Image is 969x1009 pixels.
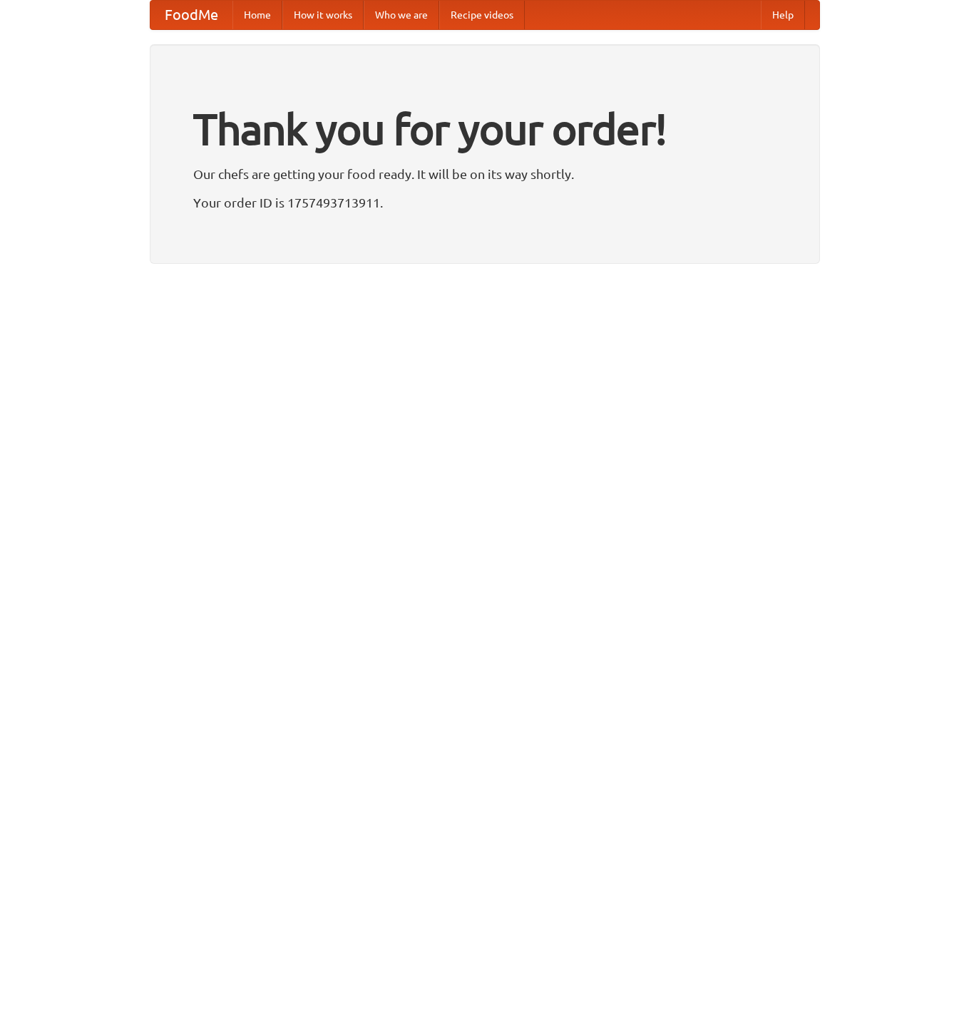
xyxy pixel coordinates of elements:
a: Who we are [364,1,439,29]
a: How it works [282,1,364,29]
a: Home [232,1,282,29]
a: Help [761,1,805,29]
a: FoodMe [150,1,232,29]
h1: Thank you for your order! [193,95,776,163]
a: Recipe videos [439,1,525,29]
p: Our chefs are getting your food ready. It will be on its way shortly. [193,163,776,185]
p: Your order ID is 1757493713911. [193,192,776,213]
